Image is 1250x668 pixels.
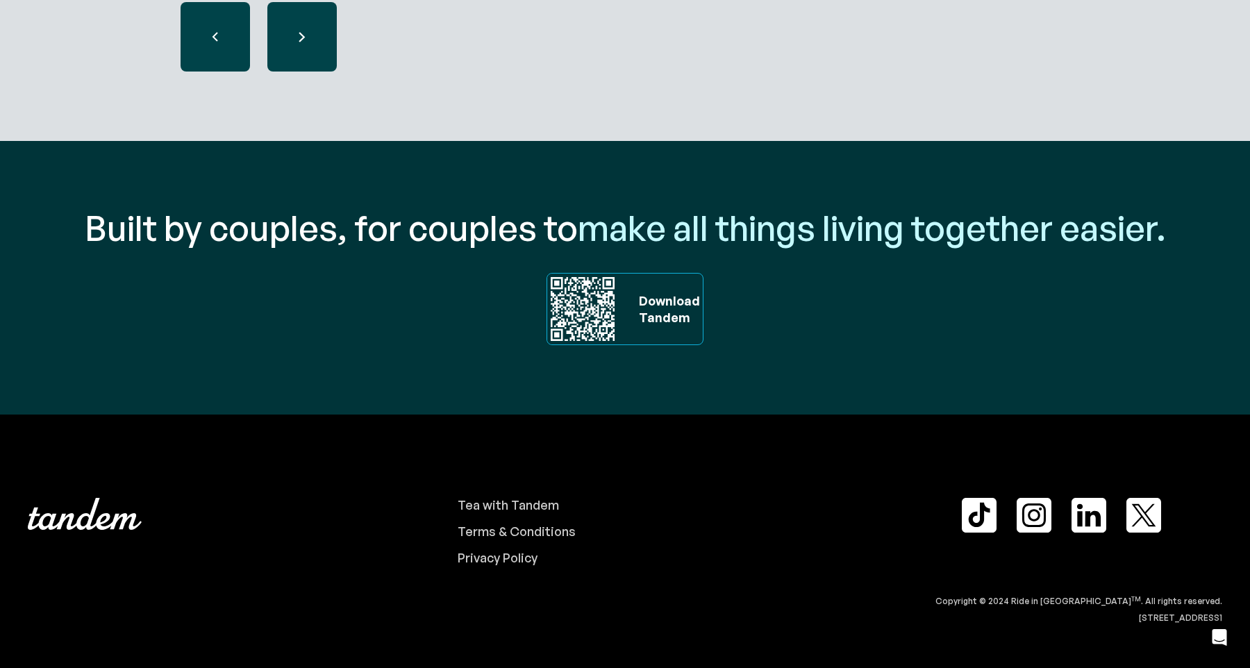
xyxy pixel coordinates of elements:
div: Copyright © 2024 Ride in [GEOGRAPHIC_DATA] . All rights reserved. [STREET_ADDRESS] [28,593,1222,626]
div: next slide [267,2,337,72]
div: Tea with Tandem [458,498,559,513]
div: previous slide [181,2,250,72]
a: Tea with Tandem [458,498,951,513]
sup: TM [1131,595,1141,603]
a: Privacy Policy [458,551,951,566]
span: make all things living together easier. [578,206,1166,249]
div: Terms & Conditions [458,524,576,540]
a: Terms & Conditions [458,524,951,540]
div: Open Intercom Messenger [1203,621,1236,654]
div: Privacy Policy [458,551,537,566]
div: Download ‍ Tandem [632,292,700,326]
